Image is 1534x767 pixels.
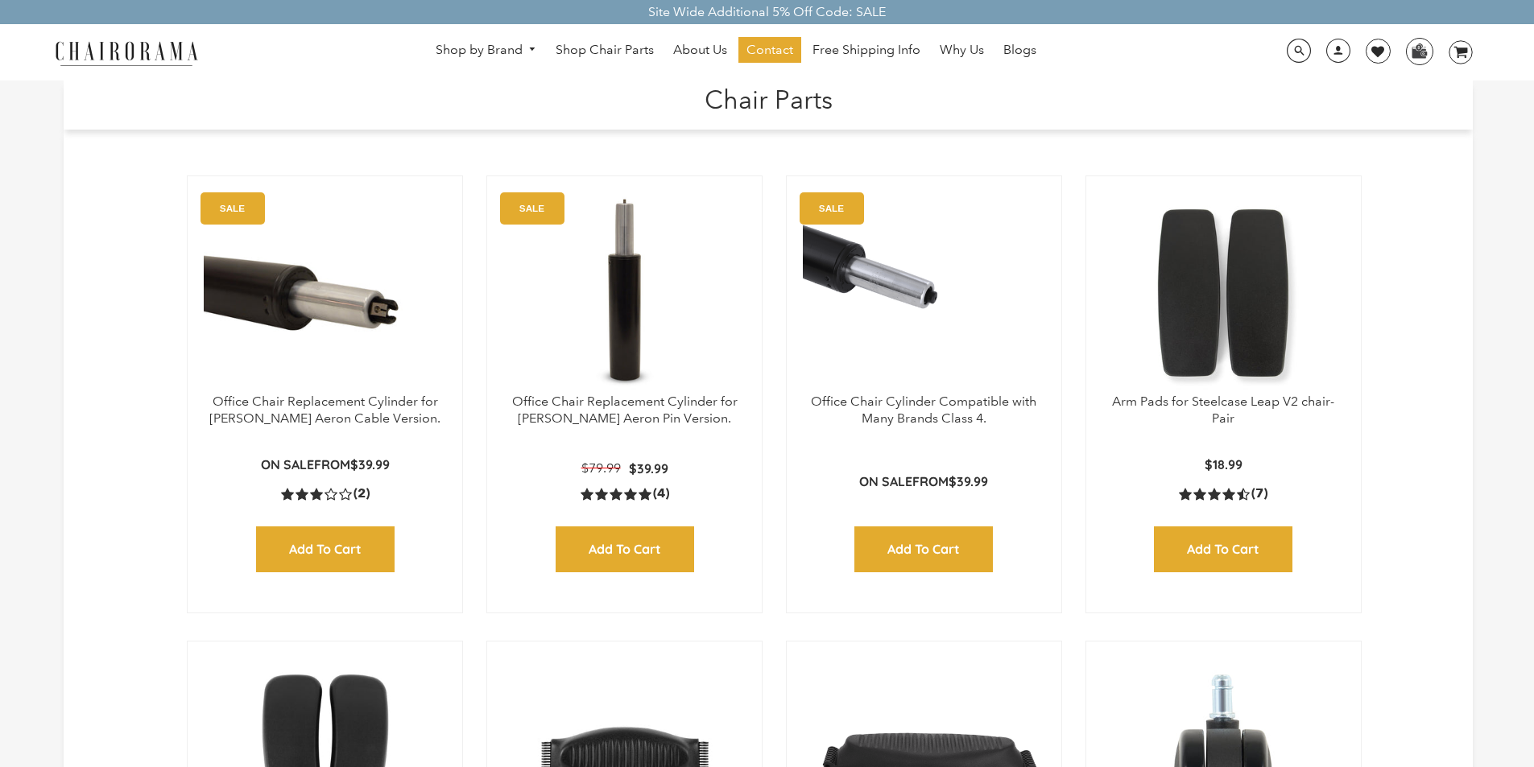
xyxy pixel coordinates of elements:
[1407,39,1432,63] img: WhatsApp_Image_2024-07-12_at_16.23.01.webp
[803,192,1045,394] a: Office Chair Cylinder Compatible with Many Brands Class 4. - chairorama Office Chair Cylinder Com...
[1154,526,1292,572] input: Add to Cart
[819,203,844,213] text: SALE
[512,394,738,426] a: Office Chair Replacement Cylinder for [PERSON_NAME] Aeron Pin Version.
[503,192,746,394] img: Office Chair Replacement Cylinder for Herman Miller Aeron Pin Version. - chairorama
[1251,485,1267,502] span: (7)
[1112,394,1334,426] a: Arm Pads for Steelcase Leap V2 chair- Pair
[204,192,446,394] a: Office Chair Replacement Cylinder for Herman Miller Aeron Cable Version. - chairorama Office Chai...
[738,37,801,63] a: Contact
[1205,456,1242,472] span: $18.99
[581,460,621,476] span: $79.99
[854,526,993,572] input: Add to Cart
[204,192,405,394] img: Office Chair Replacement Cylinder for Herman Miller Aeron Cable Version. - chairorama
[281,485,370,502] a: 3.0 rating (2 votes)
[665,37,735,63] a: About Us
[556,42,654,59] span: Shop Chair Parts
[519,203,544,213] text: SALE
[80,80,1457,115] h1: Chair Parts
[811,394,1036,426] a: Office Chair Cylinder Compatible with Many Brands Class 4.
[859,473,912,489] strong: On Sale
[1003,42,1036,59] span: Blogs
[261,456,390,473] p: from
[803,192,1045,394] img: Office Chair Cylinder Compatible with Many Brands Class 4. - chairorama
[556,526,694,572] input: Add to Cart
[804,37,928,63] a: Free Shipping Info
[350,456,390,472] span: $39.99
[275,37,1197,67] nav: DesktopNavigation
[1179,485,1267,502] a: 4.4 rating (7 votes)
[428,38,545,63] a: Shop by Brand
[261,456,314,472] strong: On Sale
[1102,192,1345,394] a: Arm Pads for Steelcase Leap V2 chair- Pair - chairorama Arm Pads for Steelcase Leap V2 chair- Pai...
[629,460,668,476] span: $39.99
[354,485,370,502] span: (2)
[256,526,395,572] input: Add to Cart
[940,42,984,59] span: Why Us
[812,42,920,59] span: Free Shipping Info
[503,192,746,394] a: Office Chair Replacement Cylinder for Herman Miller Aeron Pin Version. - chairorama Office Chair ...
[995,37,1044,63] a: Blogs
[548,37,662,63] a: Shop Chair Parts
[673,42,727,59] span: About Us
[220,203,245,213] text: SALE
[746,42,793,59] span: Contact
[581,485,669,502] a: 5.0 rating (4 votes)
[859,473,988,490] p: from
[46,39,207,67] img: chairorama
[932,37,992,63] a: Why Us
[1102,192,1345,394] img: Arm Pads for Steelcase Leap V2 chair- Pair - chairorama
[653,485,669,502] span: (4)
[949,473,988,489] span: $39.99
[209,394,440,426] a: Office Chair Replacement Cylinder for [PERSON_NAME] Aeron Cable Version.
